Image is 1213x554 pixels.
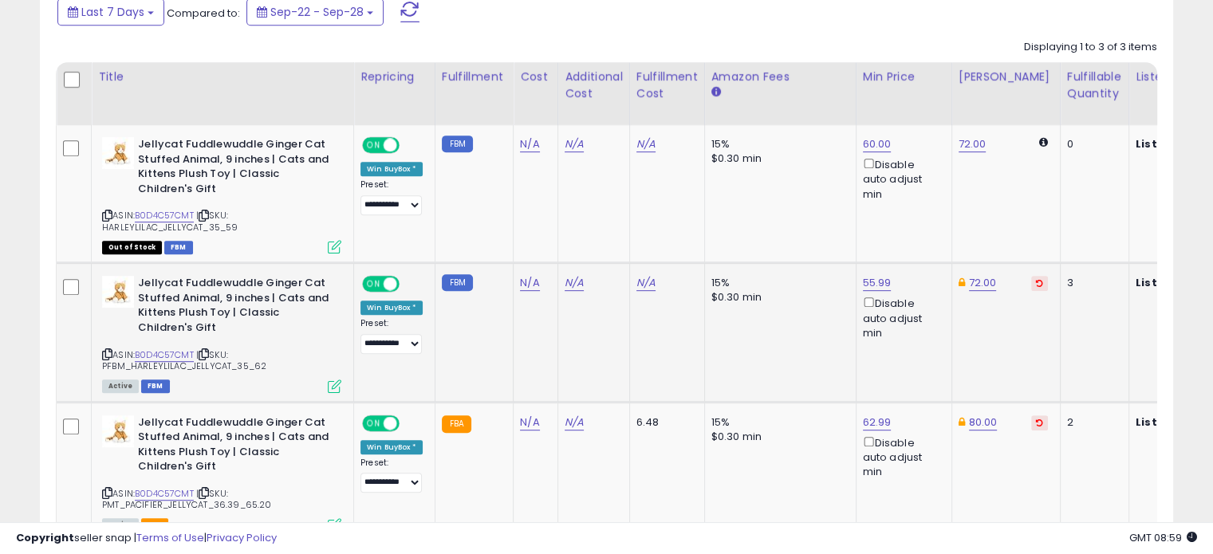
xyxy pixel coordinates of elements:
b: Jellycat Fuddlewuddle Ginger Cat Stuffed Animal, 9 inches | Cats and Kittens Plush Toy | Classic ... [138,137,332,200]
a: 80.00 [969,415,998,430]
a: 55.99 [863,275,892,291]
div: 6.48 [636,415,692,430]
div: ASIN: [102,137,341,252]
div: 3 [1067,276,1117,290]
div: Min Price [863,69,945,85]
span: OFF [397,416,423,430]
a: N/A [520,415,539,430]
a: B0D4C57CMT [135,487,194,501]
span: Last 7 Days [81,4,144,20]
span: | SKU: HARLEYLILAC_JELLYCAT_35_59 [102,209,238,233]
a: B0D4C57CMT [135,209,194,222]
a: N/A [520,136,539,152]
div: $0.30 min [711,151,844,166]
div: Preset: [360,179,423,215]
div: [PERSON_NAME] [959,69,1053,85]
span: | SKU: PMT_PACIFIER_JELLYCAT_36.39_65.20 [102,487,272,511]
b: Listed Price: [1136,275,1208,290]
span: ON [364,277,384,291]
div: Preset: [360,458,423,493]
div: Displaying 1 to 3 of 3 items [1024,40,1157,55]
div: Disable auto adjust min [863,155,939,202]
div: Win BuyBox * [360,440,423,454]
a: 60.00 [863,136,892,152]
span: OFF [397,139,423,152]
small: FBM [442,136,473,152]
div: seller snap | | [16,531,277,546]
small: FBM [442,274,473,291]
span: Compared to: [167,6,240,21]
a: N/A [520,275,539,291]
span: Sep-22 - Sep-28 [270,4,364,20]
div: Disable auto adjust min [863,434,939,480]
a: Privacy Policy [207,530,277,545]
a: B0D4C57CMT [135,348,194,362]
a: N/A [565,136,584,152]
div: 15% [711,415,844,430]
div: Additional Cost [565,69,623,102]
div: 15% [711,137,844,151]
b: Jellycat Fuddlewuddle Ginger Cat Stuffed Animal, 9 inches | Cats and Kittens Plush Toy | Classic ... [138,276,332,339]
div: Fulfillment Cost [636,69,698,102]
div: Title [98,69,347,85]
a: N/A [565,415,584,430]
a: 72.00 [969,275,997,291]
div: 15% [711,276,844,290]
img: 41vaSmk1YZL._SL40_.jpg [102,276,134,308]
b: Listed Price: [1136,136,1208,151]
a: N/A [636,136,656,152]
a: 72.00 [959,136,987,152]
img: 41vaSmk1YZL._SL40_.jpg [102,415,134,447]
b: Jellycat Fuddlewuddle Ginger Cat Stuffed Animal, 9 inches | Cats and Kittens Plush Toy | Classic ... [138,415,332,478]
a: N/A [565,275,584,291]
span: ON [364,139,384,152]
span: FBM [164,241,193,254]
b: Listed Price: [1136,415,1208,430]
img: 41vaSmk1YZL._SL40_.jpg [102,137,134,169]
div: Fulfillable Quantity [1067,69,1122,102]
span: All listings currently available for purchase on Amazon [102,379,139,393]
a: Terms of Use [136,530,204,545]
span: OFF [397,277,423,291]
div: $0.30 min [711,430,844,444]
div: Repricing [360,69,428,85]
a: N/A [636,275,656,291]
div: Win BuyBox * [360,301,423,315]
small: FBA [442,415,471,433]
span: FBM [141,379,170,393]
div: Disable auto adjust min [863,294,939,340]
div: ASIN: [102,276,341,391]
div: Preset: [360,318,423,354]
div: Fulfillment [442,69,506,85]
div: Amazon Fees [711,69,849,85]
span: All listings that are currently out of stock and unavailable for purchase on Amazon [102,241,162,254]
a: 62.99 [863,415,892,430]
div: Win BuyBox * [360,162,423,176]
span: ON [364,416,384,430]
div: 0 [1067,137,1117,151]
small: Amazon Fees. [711,85,721,100]
div: $0.30 min [711,290,844,305]
span: | SKU: PFBM_HARLEYLILAC_JELLYCAT_35_62 [102,348,266,372]
div: Cost [520,69,551,85]
strong: Copyright [16,530,74,545]
div: 2 [1067,415,1117,430]
span: 2025-10-8 08:59 GMT [1129,530,1197,545]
